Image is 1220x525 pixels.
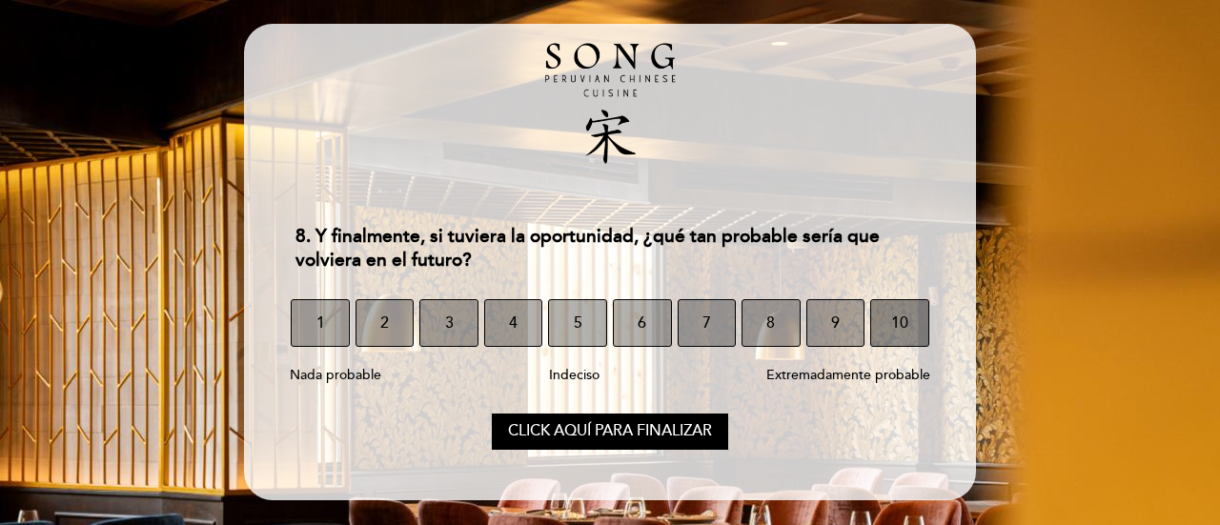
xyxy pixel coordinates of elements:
button: 9 [806,299,865,347]
span: 10 [891,296,908,350]
span: Extremadamente probable [766,367,930,383]
span: 2 [380,296,389,350]
button: 1 [291,299,350,347]
span: Nada probable [290,367,381,383]
span: 6 [638,296,646,350]
span: 7 [702,296,711,350]
span: 1 [316,296,325,350]
button: 2 [356,299,415,347]
button: 10 [870,299,929,347]
button: 8 [742,299,801,347]
button: 4 [484,299,543,347]
button: Click aquí para finalizar [492,414,728,450]
button: 5 [548,299,607,347]
button: 3 [419,299,478,347]
span: 3 [445,296,454,350]
button: 6 [613,299,672,347]
button: 7 [678,299,737,347]
span: 5 [574,296,582,350]
span: Indeciso [549,367,600,383]
span: 8 [766,296,775,350]
span: 9 [831,296,840,350]
img: header_1723426279.png [543,43,677,164]
div: 8. Y finalmente, si tuviera la oportunidad, ¿qué tan probable sería que volviera en el futuro? [280,213,939,284]
span: 4 [509,296,518,350]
